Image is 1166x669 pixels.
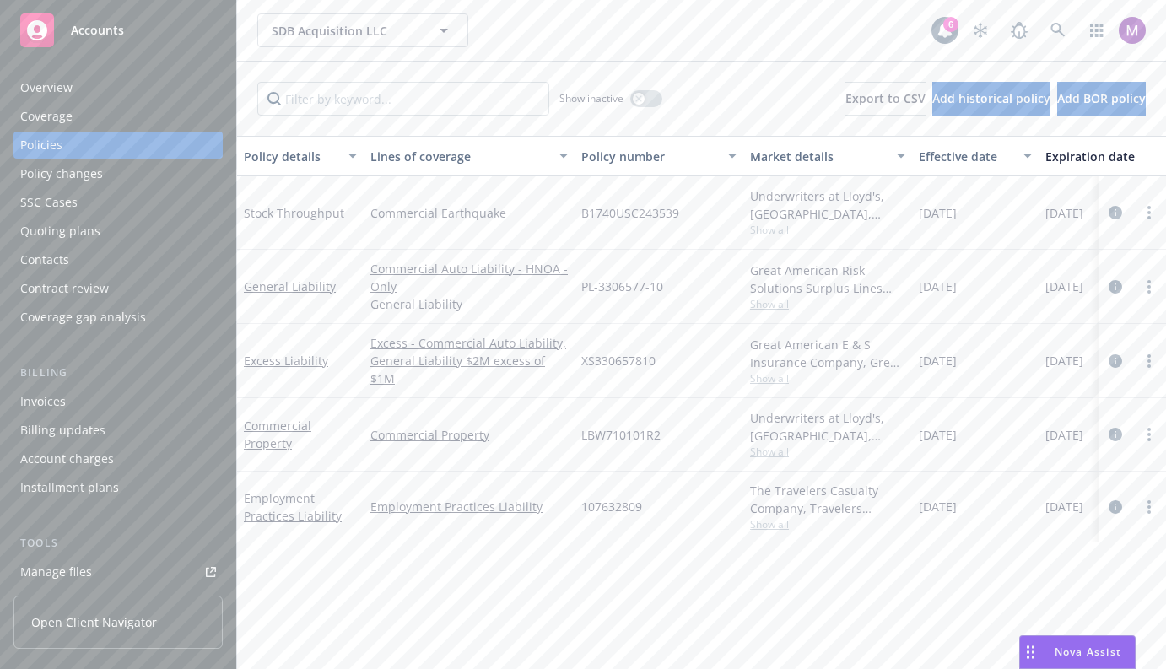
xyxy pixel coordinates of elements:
a: Commercial Earthquake [370,204,568,222]
a: circleInformation [1105,277,1126,297]
button: Lines of coverage [364,136,575,176]
a: Contacts [13,246,223,273]
a: circleInformation [1105,202,1126,223]
a: Stock Throughput [244,205,344,221]
img: photo [1119,17,1146,44]
span: Show all [750,297,905,311]
a: Employment Practices Liability [244,490,342,524]
div: SSC Cases [20,189,78,216]
span: Add historical policy [932,90,1050,106]
div: Underwriters at Lloyd's, [GEOGRAPHIC_DATA], [PERSON_NAME] of London, Burns & [PERSON_NAME] [750,409,905,445]
div: Policy number [581,148,718,165]
div: Policy details [244,148,338,165]
a: Coverage gap analysis [13,304,223,331]
a: Policies [13,132,223,159]
span: Accounts [71,24,124,37]
div: Coverage [20,103,73,130]
a: more [1139,351,1159,371]
span: [DATE] [919,426,957,444]
button: Add historical policy [932,82,1050,116]
a: more [1139,202,1159,223]
a: Commercial Auto Liability - HNOA - Only [370,260,568,295]
a: Switch app [1080,13,1114,47]
span: B1740USC243539 [581,204,679,222]
button: SDB Acquisition LLC [257,13,468,47]
span: [DATE] [919,498,957,515]
div: Contract review [20,275,109,302]
div: Contacts [20,246,69,273]
div: Overview [20,74,73,101]
div: Great American E & S Insurance Company, Great American Insurance Group, Burns & [PERSON_NAME] [750,336,905,371]
span: Show inactive [559,91,623,105]
a: Invoices [13,388,223,415]
a: Accounts [13,7,223,54]
a: Account charges [13,445,223,472]
a: circleInformation [1105,424,1126,445]
div: Expiration date [1045,148,1157,165]
span: Add BOR policy [1057,90,1146,106]
a: Coverage [13,103,223,130]
div: Drag to move [1020,636,1041,668]
span: [DATE] [1045,204,1083,222]
span: Open Client Navigator [31,613,157,631]
a: circleInformation [1105,497,1126,517]
span: SDB Acquisition LLC [272,22,418,40]
span: Nova Assist [1055,645,1121,659]
a: Commercial Property [370,426,568,444]
a: more [1139,424,1159,445]
span: Show all [750,371,905,386]
a: Employment Practices Liability [370,498,568,515]
a: Quoting plans [13,218,223,245]
a: Stop snowing [964,13,997,47]
span: [DATE] [1045,352,1083,370]
a: Excess Liability [244,353,328,369]
span: Show all [750,223,905,237]
button: Nova Assist [1019,635,1136,669]
span: XS330657810 [581,352,656,370]
button: Effective date [912,136,1039,176]
a: General Liability [244,278,336,294]
div: Policies [20,132,62,159]
span: [DATE] [1045,278,1083,295]
a: Search [1041,13,1075,47]
span: Export to CSV [845,90,926,106]
div: Great American Risk Solutions Surplus Lines Insurance Company, Great American Insurance Group, Bu... [750,262,905,297]
span: [DATE] [919,204,957,222]
a: Manage files [13,558,223,585]
a: Contract review [13,275,223,302]
a: Overview [13,74,223,101]
a: more [1139,497,1159,517]
a: General Liability [370,295,568,313]
a: more [1139,277,1159,297]
span: LBW710101R2 [581,426,661,444]
span: 107632809 [581,498,642,515]
a: Commercial Property [244,418,311,451]
div: Coverage gap analysis [20,304,146,331]
a: Report a Bug [1002,13,1036,47]
div: The Travelers Casualty Company, Travelers Insurance, Brown & Riding Insurance Services, Inc. [750,482,905,517]
div: Underwriters at Lloyd's, [GEOGRAPHIC_DATA], [PERSON_NAME] of [GEOGRAPHIC_DATA], RT Specialty Insu... [750,187,905,223]
span: [DATE] [919,352,957,370]
button: Add BOR policy [1057,82,1146,116]
div: Market details [750,148,887,165]
div: 6 [943,17,958,32]
div: Quoting plans [20,218,100,245]
button: Market details [743,136,912,176]
input: Filter by keyword... [257,82,549,116]
a: SSC Cases [13,189,223,216]
div: Effective date [919,148,1013,165]
div: Policy changes [20,160,103,187]
a: circleInformation [1105,351,1126,371]
a: Policy changes [13,160,223,187]
button: Policy details [237,136,364,176]
button: Policy number [575,136,743,176]
div: Manage files [20,558,92,585]
div: Billing updates [20,417,105,444]
div: Account charges [20,445,114,472]
span: PL-3306577-10 [581,278,663,295]
div: Tools [13,535,223,552]
span: Show all [750,445,905,459]
div: Invoices [20,388,66,415]
span: [DATE] [919,278,957,295]
div: Installment plans [20,474,119,501]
